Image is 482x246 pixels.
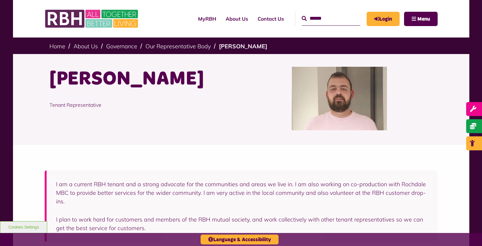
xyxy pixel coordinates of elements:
p: I plan to work hard for customers and members of the RBH mutual society, and work collectively wi... [56,215,428,232]
a: Contact Us [253,10,289,27]
img: RBH [45,6,140,31]
a: About Us [221,10,253,27]
a: Governance [106,43,137,50]
a: Our Representative Body [145,43,211,50]
p: I am a current RBH tenant and a strong advocate for the communities and areas we live in. I am al... [56,180,428,206]
img: Jason Reilly [292,67,387,130]
h1: [PERSON_NAME] [49,67,236,92]
button: Language & Accessibility [201,235,279,244]
a: MyRBH [367,12,400,26]
a: MyRBH [193,10,221,27]
a: Home [49,43,65,50]
a: About Us [74,43,98,50]
p: Tenant Representative [49,92,236,118]
button: Navigation [404,12,438,26]
iframe: Netcall Web Assistant for live chat [453,217,482,246]
span: Menu [417,17,430,22]
a: [PERSON_NAME] [219,43,267,50]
